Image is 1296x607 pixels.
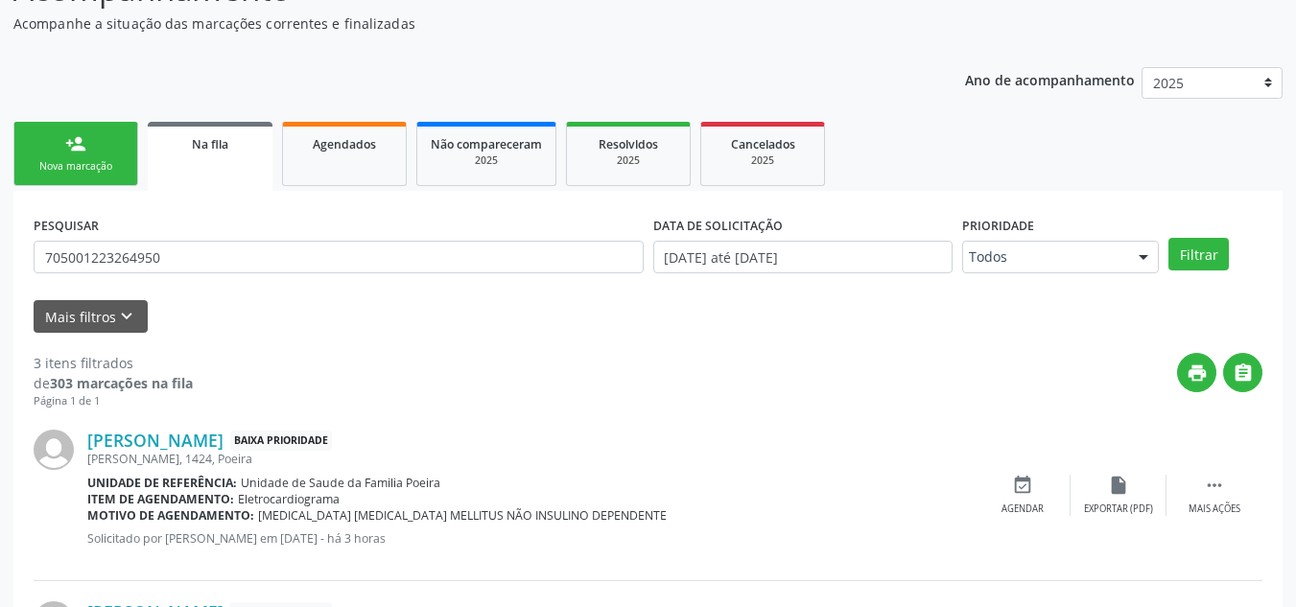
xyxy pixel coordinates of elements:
button: print [1177,353,1216,392]
i:  [1204,475,1225,496]
p: Acompanhe a situação das marcações correntes e finalizadas [13,13,902,34]
span: Baixa Prioridade [230,431,332,451]
a: [PERSON_NAME] [87,430,224,451]
span: Cancelados [731,136,795,152]
button:  [1223,353,1262,392]
p: Ano de acompanhamento [965,67,1135,91]
div: person_add [65,133,86,154]
span: Não compareceram [431,136,542,152]
input: Nome, CNS [34,241,644,273]
span: Todos [969,247,1119,267]
label: PESQUISAR [34,211,99,241]
div: Exportar (PDF) [1084,502,1153,516]
img: img [34,430,74,470]
div: [PERSON_NAME], 1424, Poeira [87,451,975,467]
input: Selecione um intervalo [653,241,954,273]
strong: 303 marcações na fila [50,374,193,392]
span: Agendados [313,136,376,152]
div: de [34,373,193,393]
b: Item de agendamento: [87,491,234,507]
div: Mais ações [1189,502,1240,516]
label: Prioridade [962,211,1034,241]
b: Motivo de agendamento: [87,507,254,524]
p: Solicitado por [PERSON_NAME] em [DATE] - há 3 horas [87,530,975,547]
i: insert_drive_file [1108,475,1129,496]
div: Agendar [1001,502,1044,516]
div: 2025 [715,153,811,168]
span: Eletrocardiograma [238,491,340,507]
div: 2025 [431,153,542,168]
label: DATA DE SOLICITAÇÃO [653,211,783,241]
button: Mais filtroskeyboard_arrow_down [34,300,148,334]
span: Na fila [192,136,228,152]
i: print [1187,362,1208,384]
span: Unidade de Saude da Familia Poeira [241,475,440,491]
div: 3 itens filtrados [34,353,193,373]
b: Unidade de referência: [87,475,237,491]
i: keyboard_arrow_down [116,306,137,327]
div: Página 1 de 1 [34,393,193,409]
i:  [1233,362,1254,384]
div: 2025 [580,153,676,168]
span: Resolvidos [599,136,658,152]
div: Nova marcação [28,159,124,174]
span: [MEDICAL_DATA] [MEDICAL_DATA] MELLITUS NÃO INSULINO DEPENDENTE [258,507,667,524]
button: Filtrar [1168,238,1229,270]
i: event_available [1012,475,1033,496]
